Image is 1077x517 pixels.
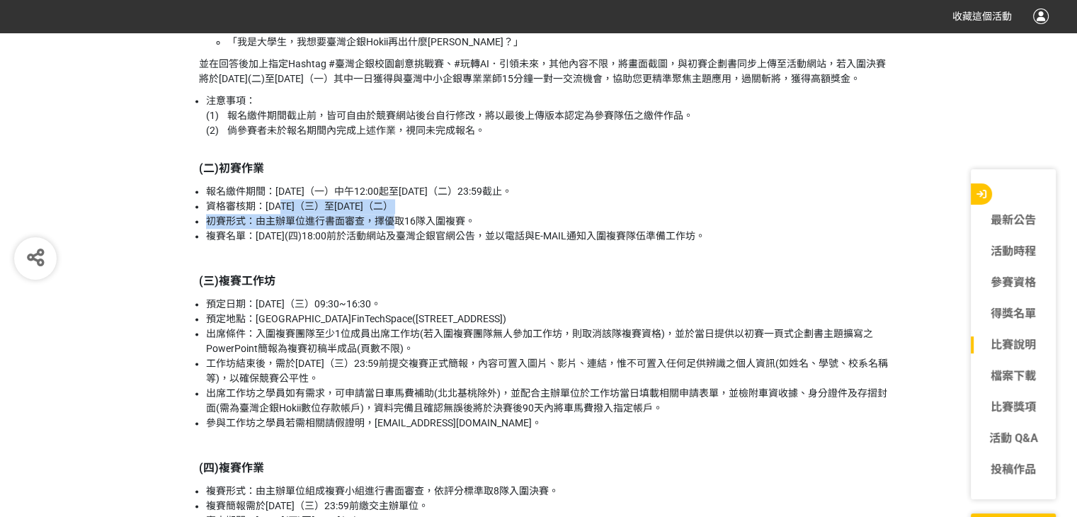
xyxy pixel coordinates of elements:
a: 得獎名單 [971,305,1056,322]
li: 初賽形式：由主辦單位進行書面審查，擇優取16隊入圍複賽。 [206,214,893,229]
a: 最新公告 [971,212,1056,229]
li: 參與工作坊之學員若需相關請假證明，[EMAIL_ADDRESS][DOMAIN_NAME]。 [206,416,893,431]
li: 複賽形式：由主辦單位組成複賽小組進行書面審查，依評分標準取8隊入圍決賽。 [206,484,893,499]
li: 資格審核期：[DATE]（三）至[DATE]（二） [206,199,893,214]
a: 投稿作品 [971,461,1056,478]
strong: (三)複賽工作坊 [199,274,275,288]
li: 出席工作坊之學員如有需求，可申請當日車馬費補助(北北基桃除外)，並配合主辦單位於工作坊當日填載相關申請表單，並檢附車資收據、身分證件及存摺封面(需為臺灣企銀Hokii數位存款帳戶)，資料完備且確... [206,386,893,416]
li: 出席條件：入圍複賽團隊至少1位成員出席工作坊(若入圍複賽團隊無人參加工作坊，則取消該隊複賽資格)，並於當日提供以初賽一頁式企劃書主題擴寫之PowerPoint簡報為複賽初稿半成品(頁數不限)。 [206,326,893,356]
li: 報名繳件期間：[DATE]（一）中午12:00起至[DATE]（二）23:59截止。 [206,184,893,199]
a: 檔案下載 [971,368,1056,385]
a: 參賽資格 [971,274,1056,291]
a: 活動 Q&A [971,430,1056,447]
li: 預定日期：[DATE]（三）09:30~16:30。 [206,297,893,312]
strong: (四)複賽作業 [199,461,264,475]
span: 收藏這個活動 [952,11,1012,22]
a: 活動時程 [971,243,1056,260]
li: 工作坊結束後，需於[DATE]（三）23:59前提交複賽正式簡報，內容可置入圖片、影片、連結，惟不可置入任何足供辨識之個人資訊(如姓名、學號、校系名稱等)，以確保競賽公平性。 [206,356,893,386]
li: 複賽簡報需於[DATE]（三）23:59前繳交主辦單位。 [206,499,893,513]
strong: (二)初賽作業 [199,161,264,175]
p: 並在回答後加上指定Hashtag #臺灣企銀校園創意挑戰賽、#玩轉AI．引領未來，其他內容不限，將畫面截圖，與初賽企劃書同步上傳至活動網站，若入圍決賽將於[DATE](二)至[DATE]（一）其... [199,57,893,86]
li: 預定地點：[GEOGRAPHIC_DATA]FinTechSpace([STREET_ADDRESS]) [206,312,893,326]
a: 比賽獎項 [971,399,1056,416]
a: 比賽說明 [971,336,1056,353]
li: 注意事項： (1) 報名繳件期間截止前，皆可自由於競賽網站後台自行修改，將以最後上傳版本認定為參賽隊伍之繳件作品。 (2) 倘參賽者未於報名期間內完成上述作業，視同未完成報名。 [206,93,893,138]
li: 「我是大學生，我想要臺灣企銀Hokii再出什麼[PERSON_NAME]？」 [227,35,893,50]
li: 複賽名單：[DATE](四)18:00前於活動網站及臺灣企銀官網公告，並以電話與E-MAIL通知入圍複賽隊伍準備工作坊。 [206,229,893,244]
